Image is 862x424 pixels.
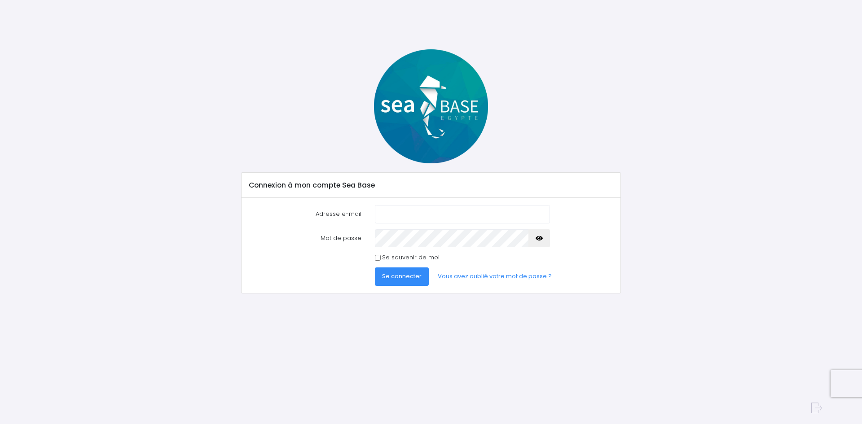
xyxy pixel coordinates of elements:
div: Connexion à mon compte Sea Base [242,173,620,198]
span: Se connecter [382,272,422,280]
label: Adresse e-mail [242,205,368,223]
label: Mot de passe [242,229,368,247]
label: Se souvenir de moi [382,253,440,262]
button: Se connecter [375,267,429,285]
a: Vous avez oublié votre mot de passe ? [431,267,559,285]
